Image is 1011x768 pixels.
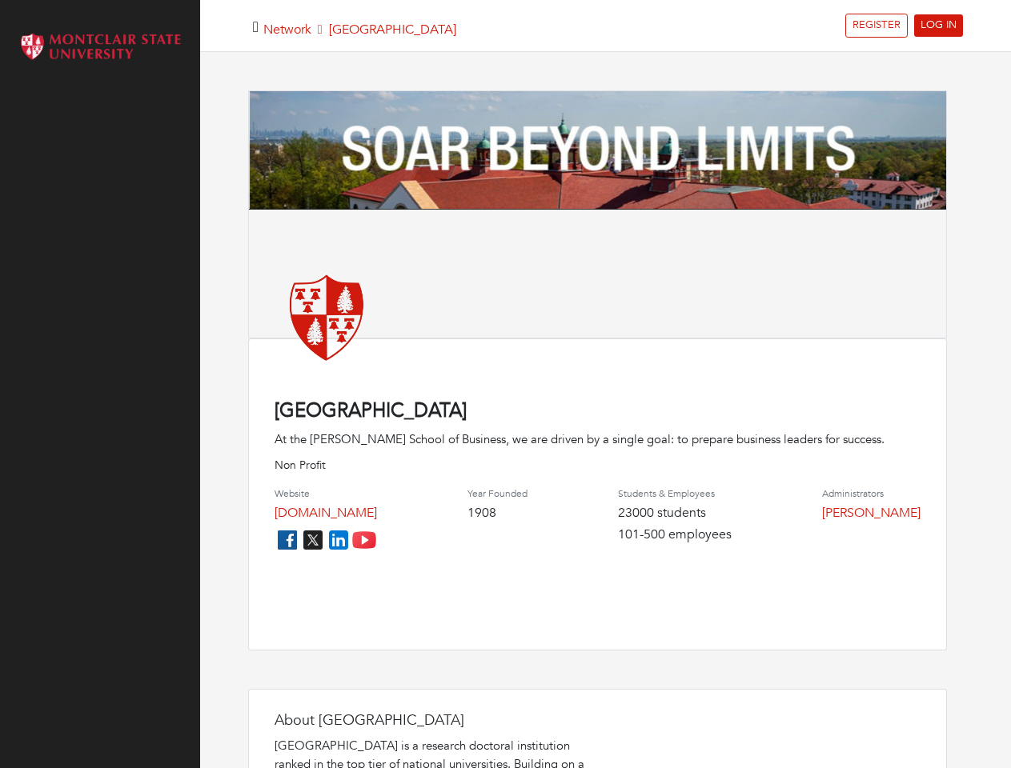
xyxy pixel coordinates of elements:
a: Network [263,21,311,38]
img: Montclair_logo.png [16,28,184,66]
h4: 1908 [467,506,528,521]
img: youtube_icon-fc3c61c8c22f3cdcae68f2f17984f5f016928f0ca0694dd5da90beefb88aa45e.png [351,527,377,553]
img: linkedin_icon-84db3ca265f4ac0988026744a78baded5d6ee8239146f80404fb69c9eee6e8e7.png [326,527,351,553]
h4: [GEOGRAPHIC_DATA] [275,400,921,423]
h4: Website [275,488,377,499]
h4: 23000 students [618,506,732,521]
h4: Year Founded [467,488,528,499]
h4: About [GEOGRAPHIC_DATA] [275,712,595,730]
img: facebook_icon-256f8dfc8812ddc1b8eade64b8eafd8a868ed32f90a8d2bb44f507e1979dbc24.png [275,527,300,553]
h5: [GEOGRAPHIC_DATA] [263,22,456,38]
img: twitter_icon-7d0bafdc4ccc1285aa2013833b377ca91d92330db209b8298ca96278571368c9.png [300,527,326,553]
div: At the [PERSON_NAME] School of Business, we are driven by a single goal: to prepare business lead... [275,430,921,449]
img: montclair-state-university.png [275,264,379,368]
a: [PERSON_NAME] [822,504,921,522]
h4: Students & Employees [618,488,732,499]
h4: 101-500 employees [618,527,732,542]
a: [DOMAIN_NAME] [275,504,377,522]
img: Montclair%20Banner.png [249,91,946,210]
p: Non Profit [275,457,921,474]
h4: Administrators [822,488,921,499]
a: REGISTER [845,14,908,38]
a: LOG IN [914,14,963,37]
